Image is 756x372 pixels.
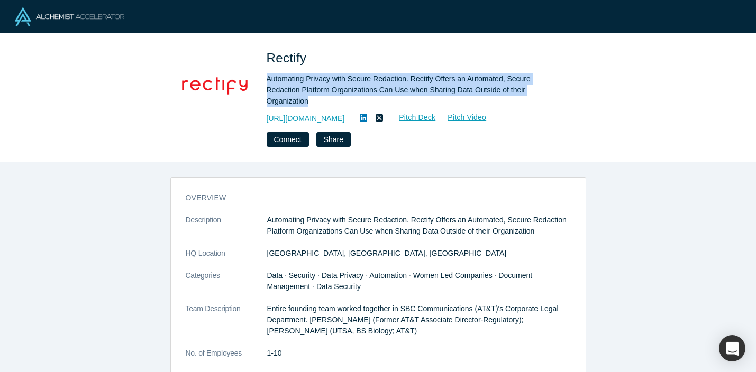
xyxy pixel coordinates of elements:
span: Rectify [267,51,311,65]
dt: HQ Location [186,248,267,270]
dt: No. of Employees [186,348,267,370]
button: Connect [267,132,309,147]
dd: [GEOGRAPHIC_DATA], [GEOGRAPHIC_DATA], [GEOGRAPHIC_DATA] [267,248,571,259]
a: Pitch Deck [387,111,436,124]
p: Automating Privacy with Secure Redaction. Rectify Offers an Automated, Secure Redaction Platform ... [267,215,571,237]
dd: 1-10 [267,348,571,359]
h3: overview [186,192,556,203]
p: Entire founding team worked together in SBC Communications (AT&T)'s Corporate Legal Department. [... [267,303,571,337]
img: Rectify's Logo [178,49,252,123]
button: Share [316,132,351,147]
dt: Description [186,215,267,248]
span: Data · Security · Data Privacy · Automation · Women Led Companies · Document Management · Data Se... [267,271,533,291]
dt: Team Description [186,303,267,348]
img: Alchemist Logo [15,7,124,26]
a: [URL][DOMAIN_NAME] [267,113,345,124]
a: Pitch Video [436,111,487,124]
div: Automating Privacy with Secure Redaction. Rectify Offers an Automated, Secure Redaction Platform ... [267,73,563,107]
dt: Categories [186,270,267,303]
